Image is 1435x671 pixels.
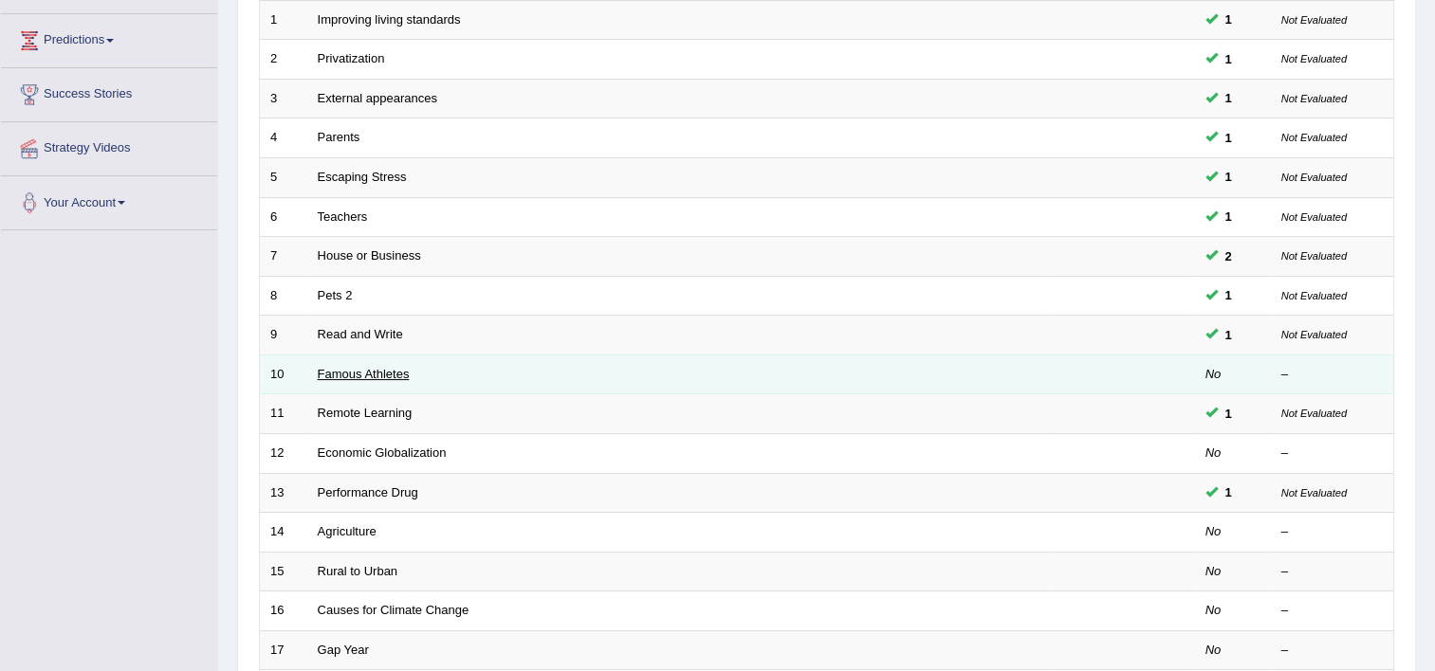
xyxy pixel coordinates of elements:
[318,367,410,381] a: Famous Athletes
[1281,408,1347,419] small: Not Evaluated
[260,276,307,316] td: 8
[260,40,307,80] td: 2
[318,524,377,538] a: Agriculture
[260,79,307,118] td: 3
[318,643,369,657] a: Gap Year
[1205,367,1222,381] em: No
[260,158,307,198] td: 5
[318,288,353,302] a: Pets 2
[1218,49,1240,69] span: You can still take this question
[1281,172,1347,183] small: Not Evaluated
[318,170,407,184] a: Escaping Stress
[260,237,307,277] td: 7
[1205,564,1222,578] em: No
[1281,53,1347,64] small: Not Evaluated
[1281,211,1347,223] small: Not Evaluated
[1,176,217,224] a: Your Account
[260,316,307,355] td: 9
[1218,167,1240,187] span: You can still take this question
[318,485,418,499] a: Performance Drug
[260,552,307,591] td: 15
[318,603,469,617] a: Causes for Climate Change
[1281,93,1347,104] small: Not Evaluated
[1218,88,1240,108] span: You can still take this question
[1,122,217,170] a: Strategy Videos
[1218,285,1240,305] span: You can still take this question
[318,51,385,65] a: Privatization
[1205,603,1222,617] em: No
[260,118,307,158] td: 4
[1281,563,1384,581] div: –
[318,91,437,105] a: External appearances
[1218,404,1240,424] span: You can still take this question
[260,394,307,434] td: 11
[1218,128,1240,148] span: You can still take this question
[318,130,360,144] a: Parents
[1281,487,1347,499] small: Not Evaluated
[1205,445,1222,460] em: No
[318,327,403,341] a: Read and Write
[260,354,307,394] td: 10
[1281,250,1347,262] small: Not Evaluated
[1281,642,1384,660] div: –
[1281,132,1347,143] small: Not Evaluated
[1281,366,1384,384] div: –
[1,14,217,62] a: Predictions
[318,209,368,224] a: Teachers
[1218,246,1240,266] span: You can still take this question
[1218,325,1240,345] span: You can still take this question
[1218,9,1240,29] span: You can still take this question
[1218,482,1240,502] span: You can still take this question
[1281,290,1347,301] small: Not Evaluated
[260,473,307,513] td: 13
[1281,14,1347,26] small: Not Evaluated
[260,630,307,670] td: 17
[1218,207,1240,227] span: You can still take this question
[260,197,307,237] td: 6
[318,564,398,578] a: Rural to Urban
[1205,643,1222,657] em: No
[1281,602,1384,620] div: –
[260,513,307,553] td: 14
[1281,329,1347,340] small: Not Evaluated
[318,445,447,460] a: Economic Globalization
[318,12,461,27] a: Improving living standards
[260,591,307,631] td: 16
[318,406,413,420] a: Remote Learning
[1205,524,1222,538] em: No
[260,433,307,473] td: 12
[1,68,217,116] a: Success Stories
[1281,523,1384,541] div: –
[1281,444,1384,462] div: –
[318,248,421,263] a: House or Business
